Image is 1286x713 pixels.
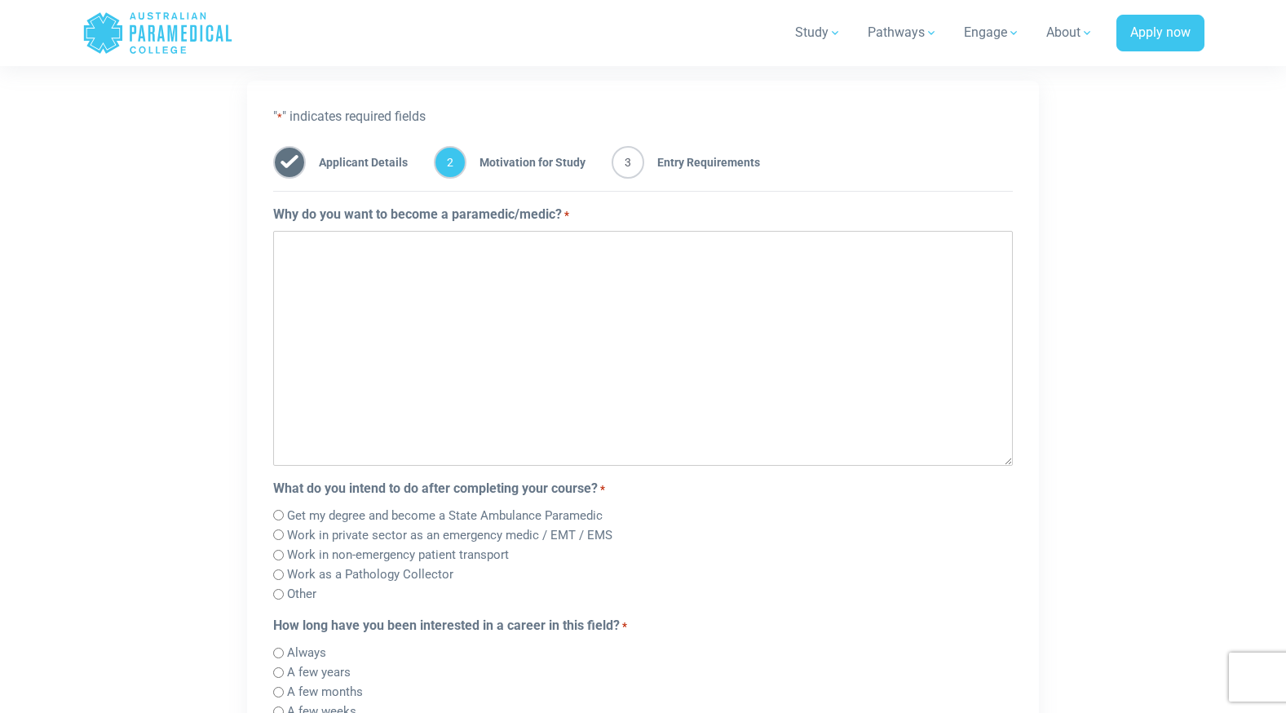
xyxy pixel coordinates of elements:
[273,479,1013,498] legend: What do you intend to do after completing your course?
[434,146,466,179] span: 2
[306,146,408,179] span: Applicant Details
[644,146,760,179] span: Entry Requirements
[273,205,569,224] label: Why do you want to become a paramedic/medic?
[954,10,1030,55] a: Engage
[1036,10,1103,55] a: About
[273,616,1013,635] legend: How long have you been interested in a career in this field?
[466,146,586,179] span: Motivation for Study
[287,644,326,662] label: Always
[1116,15,1204,52] a: Apply now
[273,107,1013,126] p: " " indicates required fields
[858,10,948,55] a: Pathways
[287,526,612,545] label: Work in private sector as an emergency medic / EMT / EMS
[287,565,453,584] label: Work as a Pathology Collector
[287,507,603,525] label: Get my degree and become a State Ambulance Paramedic
[287,585,316,604] label: Other
[82,7,233,60] a: Australian Paramedical College
[612,146,644,179] span: 3
[273,146,306,179] span: 1
[287,546,509,565] label: Work in non-emergency patient transport
[287,663,351,682] label: A few years
[287,683,363,702] label: A few months
[785,10,851,55] a: Study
